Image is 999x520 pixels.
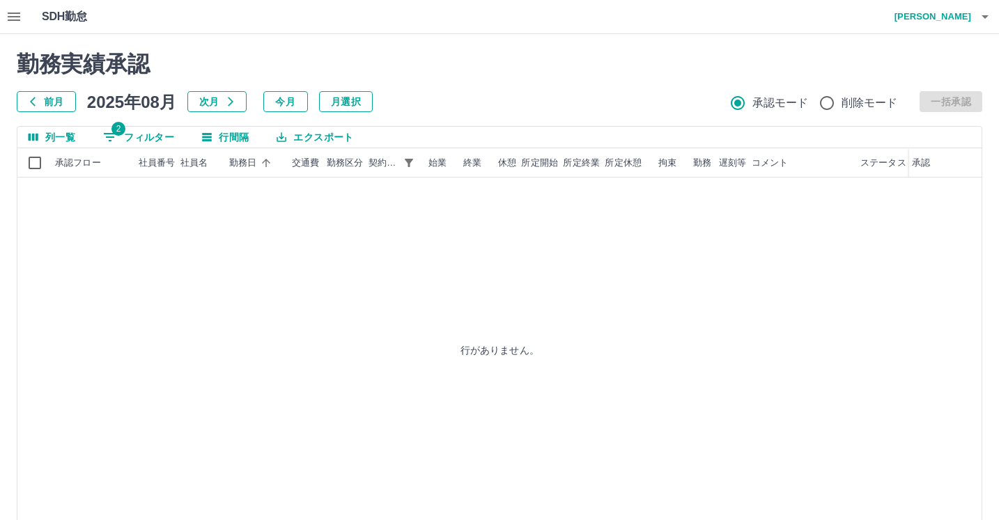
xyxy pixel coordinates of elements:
[292,148,319,178] div: 交通費
[644,148,679,178] div: 拘束
[521,148,558,178] div: 所定開始
[679,148,714,178] div: 勤務
[136,148,178,178] div: 社員番号
[139,148,176,178] div: 社員番号
[226,148,289,178] div: 勤務日
[415,148,449,178] div: 始業
[111,122,125,136] span: 2
[714,148,749,178] div: 遅刻等
[191,127,260,148] button: 行間隔
[719,148,746,178] div: 遅刻等
[749,148,858,178] div: コメント
[324,148,366,178] div: 勤務区分
[180,148,208,178] div: 社員名
[55,148,101,178] div: 承認フロー
[463,148,481,178] div: 終業
[906,153,926,173] button: フィルター表示
[399,153,419,173] button: フィルター表示
[265,127,364,148] button: エクスポート
[256,153,276,173] button: ソート
[752,95,809,111] span: 承認モード
[17,91,76,112] button: 前月
[603,148,644,178] div: 所定休憩
[693,148,711,178] div: 勤務
[563,148,600,178] div: 所定終業
[17,127,86,148] button: 列選択
[752,148,789,178] div: コメント
[561,148,603,178] div: 所定終業
[906,153,926,173] div: 1件のフィルターを適用中
[858,148,941,178] div: ステータス
[187,91,247,112] button: 次月
[498,148,516,178] div: 休憩
[605,148,642,178] div: 所定休憩
[289,148,324,178] div: 交通費
[449,148,484,178] div: 終業
[319,91,373,112] button: 月選択
[327,148,364,178] div: 勤務区分
[912,148,930,178] div: 承認
[519,148,561,178] div: 所定開始
[842,95,898,111] span: 削除モード
[909,148,982,178] div: 承認
[369,148,399,178] div: 契約コード
[92,127,185,148] button: フィルター表示
[87,91,176,112] h5: 2025年08月
[17,51,982,77] h2: 勤務実績承認
[229,148,256,178] div: 勤務日
[428,148,447,178] div: 始業
[178,148,226,178] div: 社員名
[52,148,136,178] div: 承認フロー
[366,148,415,178] div: 契約コード
[484,148,519,178] div: 休憩
[399,153,419,173] div: 1件のフィルターを適用中
[263,91,308,112] button: 今月
[860,148,906,178] div: ステータス
[658,148,676,178] div: 拘束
